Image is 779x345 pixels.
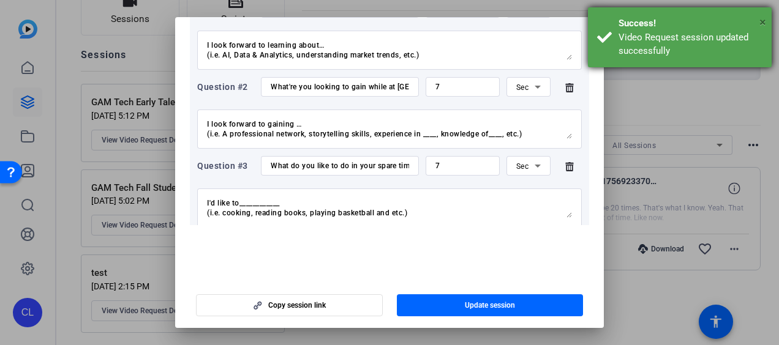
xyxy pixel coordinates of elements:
[759,13,766,31] button: Close
[397,294,584,316] button: Update session
[197,158,254,173] div: Question #3
[271,82,409,92] input: Enter your question here
[435,82,490,92] input: Time
[435,161,490,171] input: Time
[196,294,383,316] button: Copy session link
[271,161,409,171] input: Enter your question here
[619,17,762,31] div: Success!
[465,300,515,310] span: Update session
[268,300,326,310] span: Copy session link
[516,83,529,92] span: Sec
[516,162,529,171] span: Sec
[197,80,254,94] div: Question #2
[759,15,766,29] span: ×
[619,31,762,58] div: Video Request session updated successfully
